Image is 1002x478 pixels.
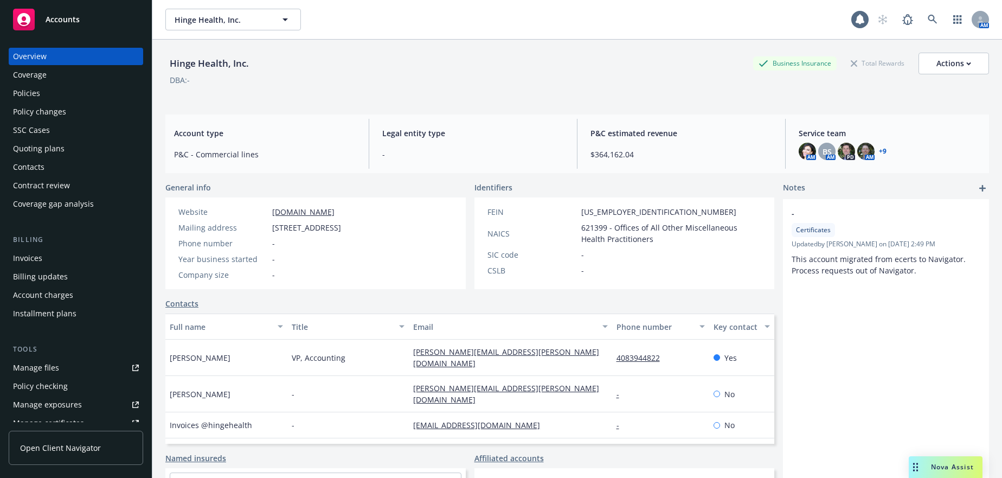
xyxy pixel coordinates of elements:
[9,268,143,285] a: Billing updates
[13,66,47,84] div: Coverage
[724,419,735,431] span: No
[590,149,772,160] span: $364,162.04
[9,177,143,194] a: Contract review
[165,56,253,71] div: Hinge Health, Inc.
[581,206,736,218] span: [US_EMPLOYER_IDENTIFICATION_NUMBER]
[9,66,143,84] a: Coverage
[170,419,252,431] span: Invoices @hingehealth
[292,352,345,364] span: VP, Accounting
[13,48,47,65] div: Overview
[13,103,66,120] div: Policy changes
[13,359,59,377] div: Manage files
[292,388,294,400] span: -
[170,352,230,364] span: [PERSON_NAME]
[175,14,268,26] span: Hinge Health, Inc.
[13,140,65,157] div: Quoting plans
[413,321,595,333] div: Email
[581,265,584,276] span: -
[581,249,584,260] span: -
[13,415,84,432] div: Manage certificates
[174,128,356,139] span: Account type
[909,456,982,478] button: Nova Assist
[792,254,968,276] span: This account migrated from ecerts to Navigator. Process requests out of Navigator.
[382,149,564,160] span: -
[13,268,68,285] div: Billing updates
[976,182,989,195] a: add
[897,9,919,30] a: Report a Bug
[947,9,968,30] a: Switch app
[919,53,989,74] button: Actions
[9,286,143,304] a: Account charges
[292,321,393,333] div: Title
[13,305,76,322] div: Installment plans
[753,56,837,70] div: Business Insurance
[581,222,762,245] span: 621399 - Offices of All Other Miscellaneous Health Practitioners
[783,199,989,285] div: -CertificatesUpdatedby [PERSON_NAME] on [DATE] 2:49 PMThis account migrated from ecerts to Naviga...
[170,74,190,86] div: DBA: -
[178,206,268,218] div: Website
[174,149,356,160] span: P&C - Commercial lines
[413,347,599,368] a: [PERSON_NAME][EMAIL_ADDRESS][PERSON_NAME][DOMAIN_NAME]
[724,388,735,400] span: No
[165,298,198,309] a: Contacts
[9,250,143,267] a: Invoices
[178,222,268,233] div: Mailing address
[709,314,774,340] button: Key contact
[714,321,758,333] div: Key contact
[799,143,816,160] img: photo
[922,9,943,30] a: Search
[823,146,832,157] span: BS
[9,85,143,102] a: Policies
[590,128,772,139] span: P&C estimated revenue
[724,352,737,364] span: Yes
[13,122,50,139] div: SSC Cases
[487,206,577,218] div: FEIN
[857,143,875,160] img: photo
[616,321,693,333] div: Phone number
[9,234,143,245] div: Billing
[9,396,143,413] span: Manage exposures
[287,314,409,340] button: Title
[474,452,544,464] a: Affiliated accounts
[9,158,143,176] a: Contacts
[9,48,143,65] a: Overview
[272,269,275,281] span: -
[9,4,143,35] a: Accounts
[616,420,628,430] a: -
[272,222,341,233] span: [STREET_ADDRESS]
[170,388,230,400] span: [PERSON_NAME]
[413,383,599,405] a: [PERSON_NAME][EMAIL_ADDRESS][PERSON_NAME][DOMAIN_NAME]
[487,265,577,276] div: CSLB
[9,415,143,432] a: Manage certificates
[272,253,275,265] span: -
[879,148,887,155] a: +9
[845,56,910,70] div: Total Rewards
[272,238,275,249] span: -
[292,419,294,431] span: -
[612,314,710,340] button: Phone number
[799,128,980,139] span: Service team
[796,225,831,235] span: Certificates
[9,359,143,377] a: Manage files
[838,143,855,160] img: photo
[13,158,44,176] div: Contacts
[165,452,226,464] a: Named insureds
[165,182,211,193] span: General info
[9,195,143,213] a: Coverage gap analysis
[382,128,564,139] span: Legal entity type
[474,182,512,193] span: Identifiers
[178,269,268,281] div: Company size
[616,389,628,399] a: -
[20,442,101,454] span: Open Client Navigator
[272,207,335,217] a: [DOMAIN_NAME]
[178,238,268,249] div: Phone number
[13,378,68,395] div: Policy checking
[170,321,271,333] div: Full name
[931,462,974,471] span: Nova Assist
[13,85,40,102] div: Policies
[165,9,301,30] button: Hinge Health, Inc.
[909,456,922,478] div: Drag to move
[9,305,143,322] a: Installment plans
[783,182,805,195] span: Notes
[792,239,980,249] span: Updated by [PERSON_NAME] on [DATE] 2:49 PM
